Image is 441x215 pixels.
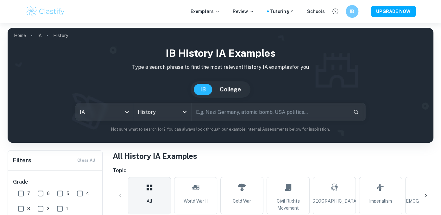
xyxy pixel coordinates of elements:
span: All [147,198,152,205]
span: World War II [184,198,208,205]
span: Cold War [233,198,251,205]
button: College [213,84,247,95]
div: IA [75,103,133,121]
span: 5 [66,190,69,197]
img: profile cover [8,28,433,143]
p: Review [233,8,254,15]
h1: All History IA Examples [113,150,433,162]
button: Open [180,107,189,116]
span: 3 [27,205,30,212]
h6: Grade [13,178,98,186]
button: UPGRADE NOW [371,6,416,17]
h6: Topic [113,167,433,174]
span: Civil Rights Movement [269,198,307,212]
span: 6 [47,190,50,197]
span: 4 [86,190,89,197]
span: 1 [66,205,68,212]
h6: Filters [13,156,31,165]
input: E.g. Nazi Germany, atomic bomb, USA politics... [192,103,348,121]
p: Exemplars [191,8,220,15]
button: IB [346,5,358,18]
span: [GEOGRAPHIC_DATA] [311,198,358,205]
a: IA [37,31,42,40]
span: Imperialism [369,198,392,205]
a: Tutoring [270,8,294,15]
p: Not sure what to search for? You can always look through our example Internal Assessments below f... [13,126,428,133]
a: Home [14,31,26,40]
button: Help and Feedback [330,6,341,17]
h1: IB History IA examples [13,46,428,61]
span: 2 [47,205,49,212]
button: Search [350,107,361,117]
h6: IB [348,8,356,15]
span: 7 [27,190,30,197]
p: Type a search phrase to find the most relevant History IA examples for you [13,63,428,71]
a: Schools [307,8,325,15]
button: IB [194,84,212,95]
img: Clastify logo [26,5,66,18]
p: History [53,32,68,39]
